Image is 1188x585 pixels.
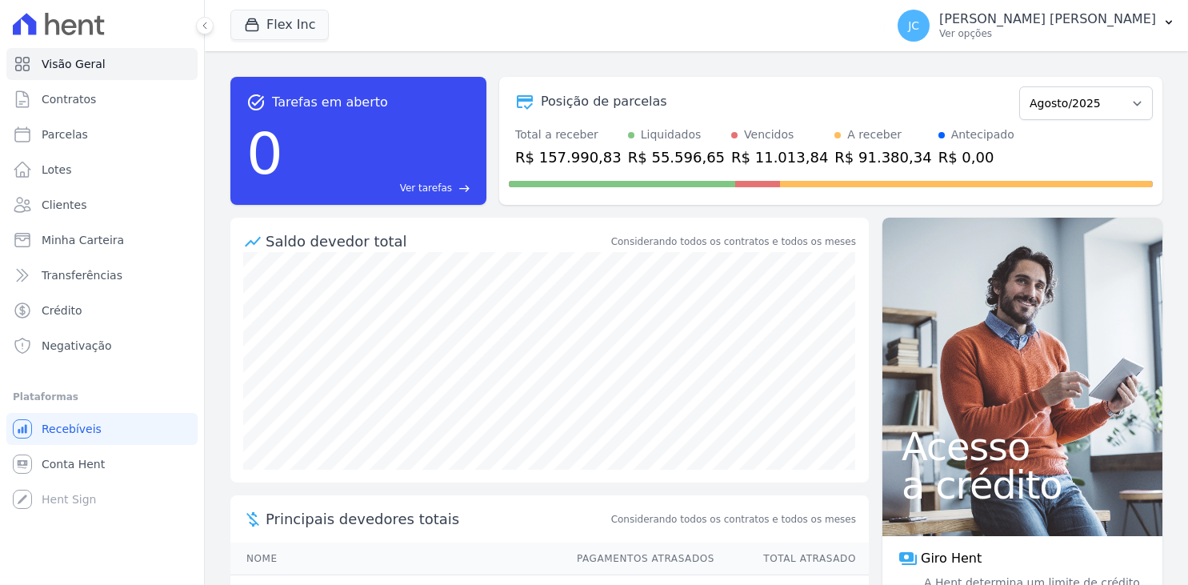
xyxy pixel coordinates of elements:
div: Liquidados [641,126,702,143]
span: Clientes [42,197,86,213]
div: Total a receber [515,126,622,143]
a: Clientes [6,189,198,221]
a: Contratos [6,83,198,115]
span: Acesso [902,427,1143,466]
span: a crédito [902,466,1143,504]
div: A receber [847,126,902,143]
div: R$ 55.596,65 [628,146,725,168]
div: R$ 91.380,34 [834,146,931,168]
th: Pagamentos Atrasados [562,543,715,575]
a: Conta Hent [6,448,198,480]
span: Minha Carteira [42,232,124,248]
div: Vencidos [744,126,794,143]
div: Saldo devedor total [266,230,608,252]
span: Giro Hent [921,549,982,568]
span: Conta Hent [42,456,105,472]
a: Lotes [6,154,198,186]
div: R$ 11.013,84 [731,146,828,168]
a: Parcelas [6,118,198,150]
button: JC [PERSON_NAME] [PERSON_NAME] Ver opções [885,3,1188,48]
span: task_alt [246,93,266,112]
span: Contratos [42,91,96,107]
span: Recebíveis [42,421,102,437]
button: Flex Inc [230,10,329,40]
div: Posição de parcelas [541,92,667,111]
span: east [458,182,470,194]
div: Considerando todos os contratos e todos os meses [611,234,856,249]
th: Total Atrasado [715,543,869,575]
span: Crédito [42,303,82,319]
a: Ver tarefas east [290,181,470,195]
span: Considerando todos os contratos e todos os meses [611,512,856,527]
div: R$ 0,00 [938,146,1014,168]
a: Recebíveis [6,413,198,445]
a: Crédito [6,295,198,327]
p: [PERSON_NAME] [PERSON_NAME] [939,11,1156,27]
a: Visão Geral [6,48,198,80]
span: Visão Geral [42,56,106,72]
div: Antecipado [951,126,1014,143]
div: Plataformas [13,387,191,407]
span: Transferências [42,267,122,283]
span: Parcelas [42,126,88,142]
p: Ver opções [939,27,1156,40]
span: Lotes [42,162,72,178]
span: Tarefas em aberto [272,93,388,112]
a: Minha Carteira [6,224,198,256]
a: Transferências [6,259,198,291]
span: Negativação [42,338,112,354]
span: JC [908,20,919,31]
a: Negativação [6,330,198,362]
div: 0 [246,112,283,195]
span: Ver tarefas [400,181,452,195]
th: Nome [230,543,562,575]
span: Principais devedores totais [266,508,608,530]
div: R$ 157.990,83 [515,146,622,168]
